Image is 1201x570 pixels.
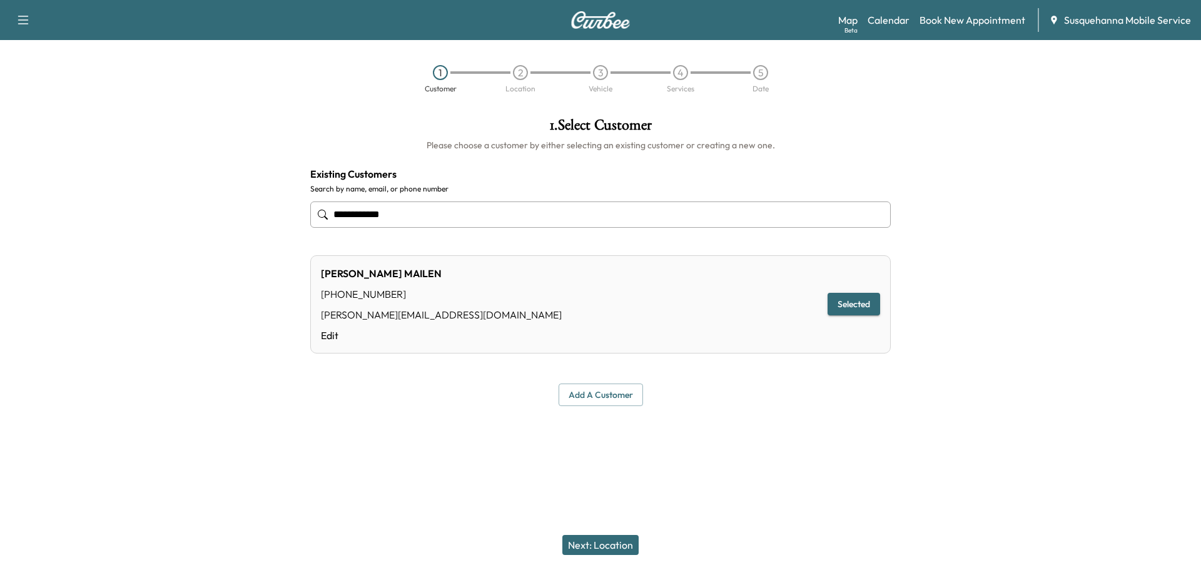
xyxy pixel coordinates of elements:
[321,307,562,322] div: [PERSON_NAME][EMAIL_ADDRESS][DOMAIN_NAME]
[321,287,562,302] div: [PHONE_NUMBER]
[310,118,891,139] h1: 1 . Select Customer
[513,65,528,80] div: 2
[559,384,643,407] button: Add a customer
[310,184,891,194] label: Search by name, email, or phone number
[589,85,612,93] div: Vehicle
[828,293,880,316] button: Selected
[310,139,891,151] h6: Please choose a customer by either selecting an existing customer or creating a new one.
[753,65,768,80] div: 5
[673,65,688,80] div: 4
[425,85,457,93] div: Customer
[868,13,910,28] a: Calendar
[753,85,769,93] div: Date
[310,166,891,181] h4: Existing Customers
[838,13,858,28] a: MapBeta
[321,266,562,281] div: [PERSON_NAME] MAILEN
[593,65,608,80] div: 3
[562,535,639,555] button: Next: Location
[1064,13,1191,28] span: Susquehanna Mobile Service
[433,65,448,80] div: 1
[920,13,1025,28] a: Book New Appointment
[570,11,631,29] img: Curbee Logo
[844,26,858,35] div: Beta
[321,328,562,343] a: Edit
[667,85,694,93] div: Services
[505,85,535,93] div: Location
